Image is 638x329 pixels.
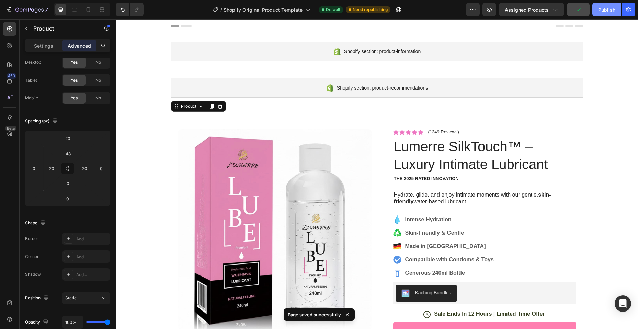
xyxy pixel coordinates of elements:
[25,236,38,242] div: Border
[95,95,101,101] span: No
[71,77,78,83] span: Yes
[61,193,75,204] input: 0
[116,3,144,16] div: Undo/Redo
[7,73,16,79] div: 450
[286,270,294,278] img: KachingBundles.png
[278,157,460,163] p: The 2025 Rated Innovation
[289,224,370,230] strong: Made in [GEOGRAPHIC_DATA]
[65,295,77,301] span: Static
[326,7,340,13] span: Default
[299,270,335,277] div: Kaching Bundles
[615,295,631,312] div: Open Intercom Messenger
[312,110,343,116] p: (1349 Reviews)
[62,292,110,304] button: Static
[289,211,349,216] strong: Skin-Friendly & Gentle
[62,316,83,328] input: Auto
[71,59,78,66] span: Yes
[61,178,75,188] input: 0px
[25,294,50,303] div: Position
[25,95,38,101] div: Mobile
[288,311,341,318] p: Page saved successfully
[33,24,92,33] p: Product
[61,133,75,143] input: 20
[277,118,460,155] h1: Lumerre SilkTouch™ – Luxury Intimate Lubricant
[289,197,336,203] strong: Intense Hydration
[45,5,48,14] p: 7
[76,272,109,278] div: Add...
[68,42,91,49] p: Advanced
[61,149,75,159] input: 48px
[79,163,90,174] input: 20px
[25,59,41,66] div: Desktop
[46,163,57,174] input: 20px
[25,271,41,278] div: Shadow
[278,172,460,187] p: Hydrate, glide, and enjoy intimate moments with our gentle, water-based lubricant.
[598,6,615,13] div: Publish
[5,126,16,131] div: Beta
[3,3,51,16] button: 7
[29,163,39,174] input: 0
[95,59,101,66] span: No
[71,95,78,101] span: Yes
[95,77,101,83] span: No
[76,236,109,242] div: Add...
[25,117,59,126] div: Spacing (px)
[499,3,564,16] button: Assigned Products
[289,237,378,243] strong: Compatible with Condoms & Toys
[353,7,388,13] span: Need republishing
[280,266,341,282] button: Kaching Bundles
[64,84,82,90] div: Product
[220,6,222,13] span: /
[228,28,305,36] span: Shopify section: product-information
[116,19,638,329] iframe: Design area
[25,219,47,228] div: Shape
[505,6,549,13] span: Assigned Products
[25,77,37,83] div: Tablet
[96,163,106,174] input: 0
[25,254,39,260] div: Corner
[34,42,53,49] p: Settings
[224,6,303,13] span: Shopify Original Product Template
[76,254,109,260] div: Add...
[25,318,50,327] div: Opacity
[221,64,312,73] span: Shopify section: product-recommendations
[592,3,621,16] button: Publish
[277,303,460,326] button: Add to cart
[289,251,349,257] strong: Generous 240ml Bottle
[318,291,429,298] p: Sale Ends In 12 Hours | Limited Time Offer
